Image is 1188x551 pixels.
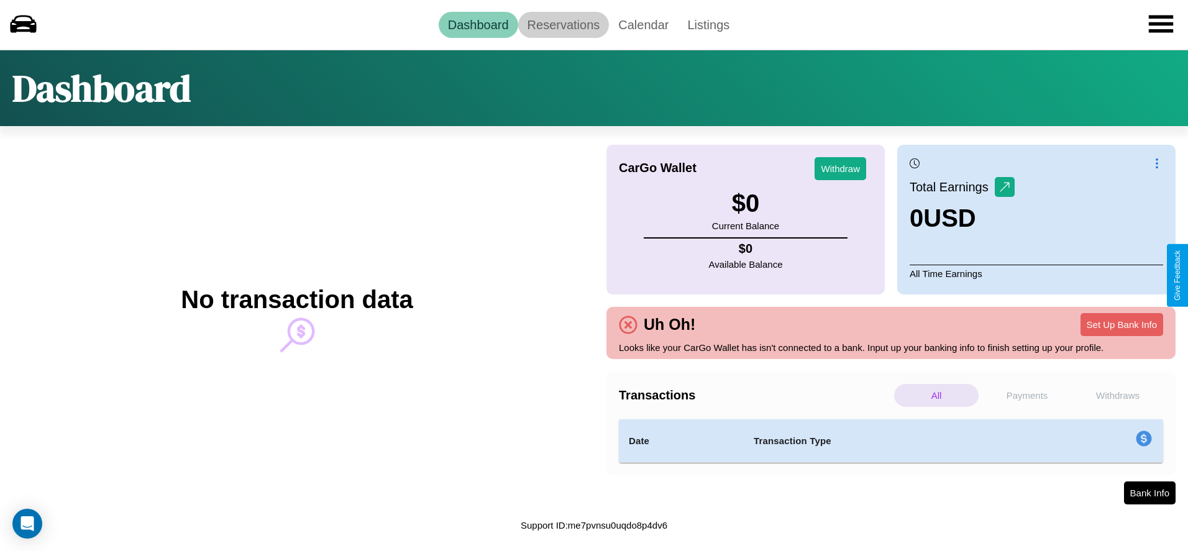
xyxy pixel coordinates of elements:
h2: No transaction data [181,286,413,314]
h4: Transactions [619,388,891,403]
a: Dashboard [439,12,518,38]
button: Withdraw [815,157,866,180]
h4: Transaction Type [754,434,1035,449]
a: Calendar [609,12,678,38]
a: Reservations [518,12,610,38]
h4: CarGo Wallet [619,161,697,175]
h4: Uh Oh! [637,316,701,334]
h3: 0 USD [910,204,1015,232]
p: All [894,384,979,407]
h4: Date [629,434,734,449]
p: Current Balance [712,217,779,234]
p: Payments [985,384,1069,407]
button: Set Up Bank Info [1081,313,1163,336]
p: Total Earnings [910,176,995,198]
button: Bank Info [1124,481,1176,504]
p: Withdraws [1076,384,1160,407]
p: Available Balance [709,256,783,273]
h1: Dashboard [12,63,191,114]
p: Looks like your CarGo Wallet has isn't connected to a bank. Input up your banking info to finish ... [619,339,1163,356]
a: Listings [678,12,739,38]
p: Support ID: me7pvnsu0uqdo8p4dv6 [521,517,667,534]
div: Give Feedback [1173,250,1182,301]
div: Open Intercom Messenger [12,509,42,539]
h4: $ 0 [709,242,783,256]
p: All Time Earnings [910,265,1163,282]
h3: $ 0 [712,189,779,217]
table: simple table [619,419,1163,463]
